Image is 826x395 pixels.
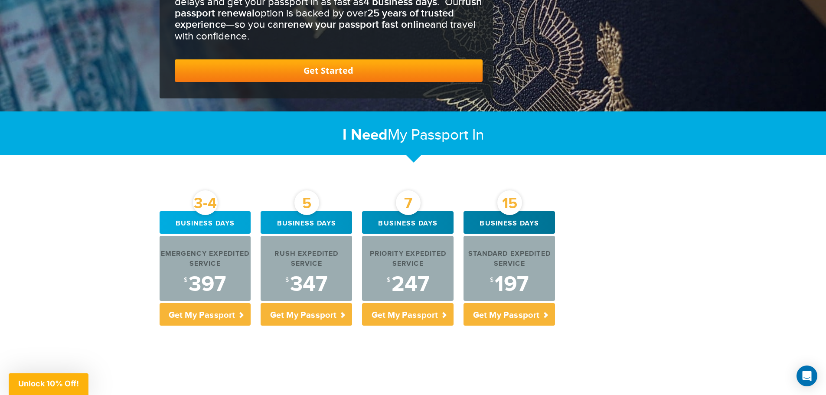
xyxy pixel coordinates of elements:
a: 3-4 Business days Emergency Expedited Service $397 Get My Passport [160,211,251,326]
a: Get Started [175,59,483,82]
p: Get My Passport [464,303,555,326]
a: 5 Business days Rush Expedited Service $347 Get My Passport [261,211,352,326]
div: Unlock 10% Off! [9,373,88,395]
div: Priority Expedited Service [362,249,454,269]
div: 7 [396,190,421,215]
sup: $ [184,277,187,284]
div: 3-4 [193,190,218,215]
div: Emergency Expedited Service [160,249,251,269]
sup: $ [387,277,390,284]
div: Business days [261,211,352,234]
p: Get My Passport [160,303,251,326]
strong: I Need [343,126,388,144]
a: 15 Business days Standard Expedited Service $197 Get My Passport [464,211,555,326]
p: Get My Passport [362,303,454,326]
p: Get My Passport [261,303,352,326]
sup: $ [490,277,493,284]
div: 15 [497,190,522,215]
div: 247 [362,274,454,295]
div: 197 [464,274,555,295]
div: Rush Expedited Service [261,249,352,269]
sup: $ [285,277,289,284]
b: 25 years of trusted experience [175,7,454,31]
div: 347 [261,274,352,295]
div: Open Intercom Messenger [797,366,817,386]
span: Passport In [411,126,484,144]
b: renew your passport fast online [284,18,430,31]
div: Business days [160,211,251,234]
span: Unlock 10% Off! [18,379,79,388]
a: 7 Business days Priority Expedited Service $247 Get My Passport [362,211,454,326]
div: Business days [362,211,454,234]
div: 397 [160,274,251,295]
div: Business days [464,211,555,234]
div: 5 [294,190,319,215]
h2: My [160,126,667,144]
div: Standard Expedited Service [464,249,555,269]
